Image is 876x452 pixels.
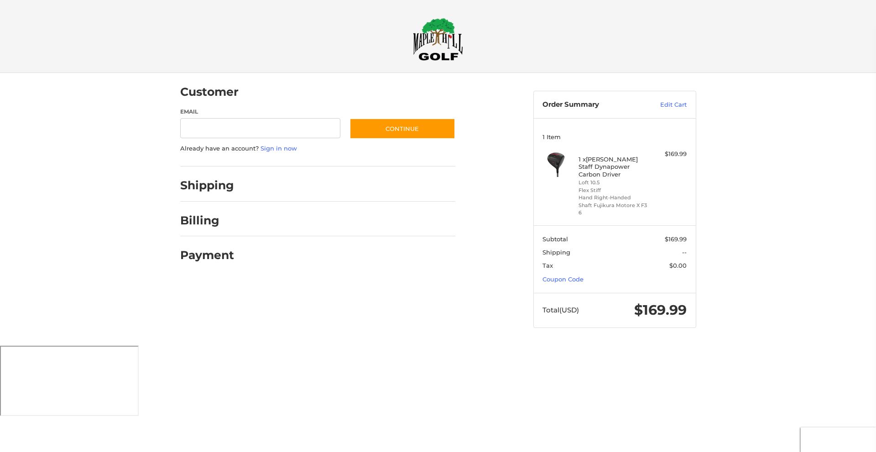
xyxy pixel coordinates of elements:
[180,108,341,116] label: Email
[413,18,463,61] img: Maple Hill Golf
[665,235,687,243] span: $169.99
[542,133,687,140] h3: 1 Item
[579,179,648,187] li: Loft 10.5
[579,202,648,217] li: Shaft Fujikura Motore X F3 6
[180,213,234,228] h2: Billing
[349,118,455,139] button: Continue
[801,427,876,452] iframe: Google Customer Reviews
[180,144,455,153] p: Already have an account?
[579,187,648,194] li: Flex Stiff
[180,248,234,262] h2: Payment
[669,262,687,269] span: $0.00
[542,100,641,109] h3: Order Summary
[634,301,687,318] span: $169.99
[180,178,234,192] h2: Shipping
[579,194,648,202] li: Hand Right-Handed
[651,150,687,159] div: $169.99
[542,249,570,256] span: Shipping
[9,413,109,443] iframe: Gorgias live chat messenger
[579,156,648,178] h4: 1 x [PERSON_NAME] Staff Dynapower Carbon Driver
[261,145,297,152] a: Sign in now
[542,275,584,283] a: Coupon Code
[542,235,568,243] span: Subtotal
[641,100,687,109] a: Edit Cart
[542,306,579,314] span: Total (USD)
[542,262,553,269] span: Tax
[180,85,239,99] h2: Customer
[682,249,687,256] span: --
